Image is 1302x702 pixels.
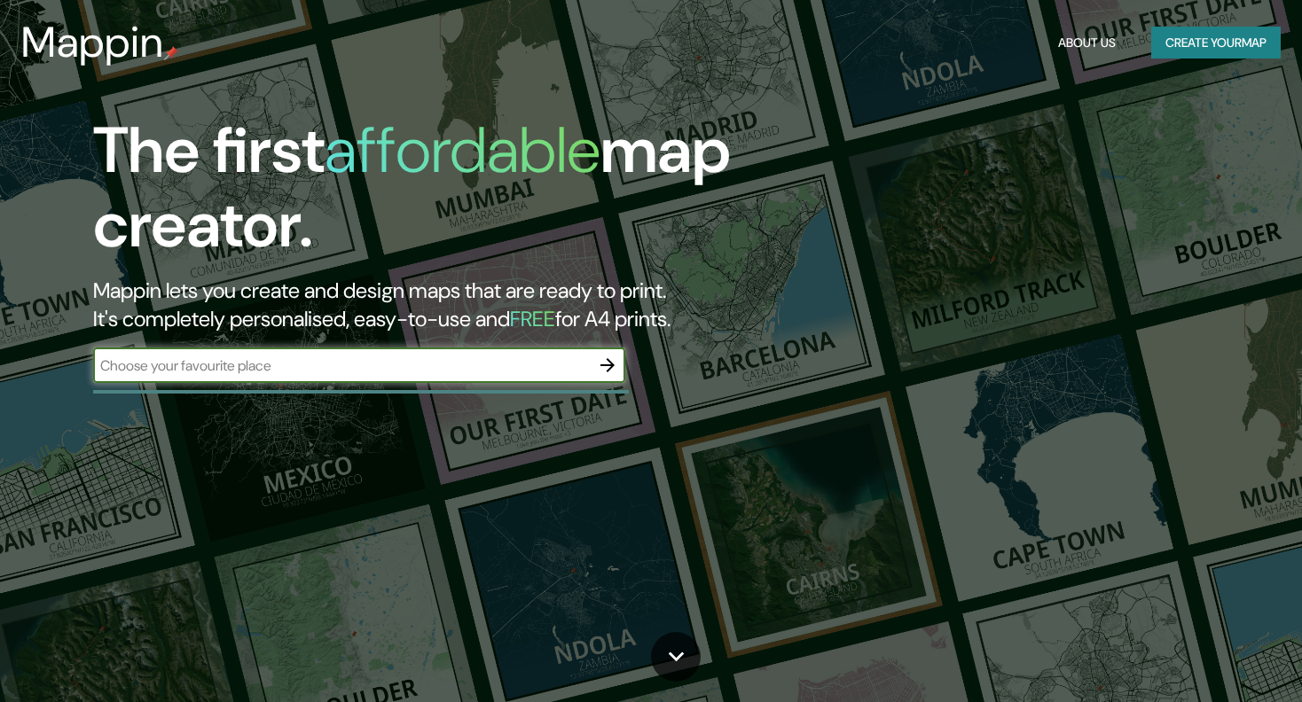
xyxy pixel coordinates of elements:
[164,46,178,60] img: mappin-pin
[1051,27,1123,59] button: About Us
[1151,27,1281,59] button: Create yourmap
[93,355,590,376] input: Choose your favourite place
[325,109,600,191] h1: affordable
[510,305,555,332] h5: FREE
[93,113,744,277] h1: The first map creator.
[93,277,744,333] h2: Mappin lets you create and design maps that are ready to print. It's completely personalised, eas...
[21,18,164,67] h3: Mappin
[1144,633,1282,682] iframe: Help widget launcher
